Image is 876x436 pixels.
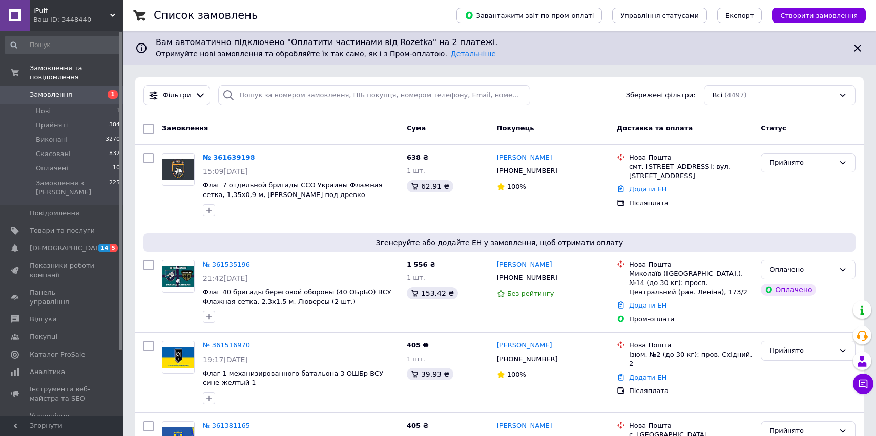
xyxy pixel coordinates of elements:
[629,153,753,162] div: Нова Пошта
[507,370,526,378] span: 100%
[162,347,194,368] img: Фото товару
[36,164,68,173] span: Оплачені
[497,421,552,431] a: [PERSON_NAME]
[407,422,429,429] span: 405 ₴
[456,8,602,23] button: Завантажити звіт по пром-оплаті
[629,315,753,324] div: Пром-оплата
[495,353,560,366] div: [PHONE_NUMBER]
[148,237,851,248] span: Згенеруйте або додайте ЕН у замовлення, щоб отримати оплату
[203,167,248,176] span: 15:09[DATE]
[33,6,110,15] span: iPuff
[106,135,120,144] span: 3270
[407,180,453,192] div: 62.91 ₴
[156,37,843,49] span: Вам автоматично підключено "Оплатити частинами від Rozetka" на 2 платежі.
[154,9,258,21] h1: Список замовлень
[30,350,85,359] span: Каталог ProSale
[620,12,699,19] span: Управління статусами
[629,301,666,309] a: Додати ЕН
[407,274,425,281] span: 1 шт.
[162,341,195,374] a: Фото товару
[30,244,106,253] span: [DEMOGRAPHIC_DATA]
[717,8,762,23] button: Експорт
[629,350,753,368] div: Ізюм, №2 (до 30 кг): пров. Східний, 2
[30,332,57,341] span: Покупці
[626,91,696,100] span: Збережені фільтри:
[769,265,835,275] div: Оплачено
[162,159,194,180] img: Фото товару
[761,284,816,296] div: Оплачено
[407,167,425,175] span: 1 шт.
[203,260,250,268] a: № 361535196
[30,261,95,279] span: Показники роботи компанії
[407,355,425,363] span: 1 шт.
[30,226,95,235] span: Товари та послуги
[407,260,435,268] span: 1 556 ₴
[761,124,786,132] span: Статус
[407,341,429,349] span: 405 ₴
[629,421,753,430] div: Нова Пошта
[30,209,79,218] span: Повідомлення
[109,179,120,197] span: 225
[507,290,554,297] span: Без рейтингу
[30,385,95,403] span: Інструменти веб-майстра та SEO
[30,315,56,324] span: Відгуки
[629,162,753,181] div: смт. [STREET_ADDRESS]: вул. [STREET_ADDRESS]
[36,179,109,197] span: Замовлення з [PERSON_NAME]
[497,124,534,132] span: Покупець
[629,386,753,396] div: Післяплата
[465,11,594,20] span: Завантажити звіт по пром-оплаті
[163,91,191,100] span: Фільтри
[33,15,123,25] div: Ваш ID: 3448440
[629,341,753,350] div: Нова Пошта
[629,185,666,193] a: Додати ЕН
[497,260,552,270] a: [PERSON_NAME]
[203,356,248,364] span: 19:17[DATE]
[497,153,552,163] a: [PERSON_NAME]
[162,124,208,132] span: Замовлення
[110,244,118,252] span: 5
[203,274,248,282] span: 21:42[DATE]
[30,63,123,82] span: Замовлення та повідомлення
[109,149,120,159] span: 832
[203,422,250,429] a: № 361381165
[203,369,383,387] a: Флаг 1 механизированного батальона 3 ОШБр ВСУ сине-желтый 1
[780,12,858,19] span: Створити замовлення
[407,368,453,380] div: 39.93 ₴
[769,345,835,356] div: Прийнято
[203,341,250,349] a: № 361516970
[507,183,526,190] span: 100%
[724,91,746,99] span: (4497)
[30,367,65,377] span: Аналітика
[36,149,71,159] span: Скасовані
[629,374,666,381] a: Додати ЕН
[218,85,530,105] input: Пошук за номером замовлення, ПІБ покупця, номером телефону, Email, номером накладної
[36,106,51,116] span: Нові
[203,288,391,306] a: Флаг 40 бригады береговой обороны (40 ОБрБО) ВСУ Флажная сетка, 2,3х1,5 м, Люверсы (2 шт.)
[617,124,693,132] span: Доставка та оплата
[762,11,866,19] a: Створити замовлення
[451,50,496,58] a: Детальніше
[116,106,120,116] span: 1
[109,121,120,130] span: 384
[203,181,383,199] a: Флаг 7 отдельной бригады ССО Украины Флажная сетка, 1,35х0,9 м, [PERSON_NAME] под древко
[713,91,723,100] span: Всі
[108,90,118,99] span: 1
[495,271,560,285] div: [PHONE_NUMBER]
[36,121,68,130] span: Прийняті
[495,164,560,178] div: [PHONE_NUMBER]
[497,341,552,351] a: [PERSON_NAME]
[36,135,68,144] span: Виконані
[30,288,95,307] span: Панель управління
[853,374,873,394] button: Чат з покупцем
[162,260,195,293] a: Фото товару
[772,8,866,23] button: Створити замовлення
[162,153,195,186] a: Фото товару
[407,124,426,132] span: Cума
[156,50,496,58] span: Отримуйте нові замовлення та обробляйте їх так само, як і з Пром-оплатою.
[407,154,429,161] span: 638 ₴
[629,199,753,208] div: Післяплата
[203,154,255,161] a: № 361639198
[407,287,458,299] div: 153.42 ₴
